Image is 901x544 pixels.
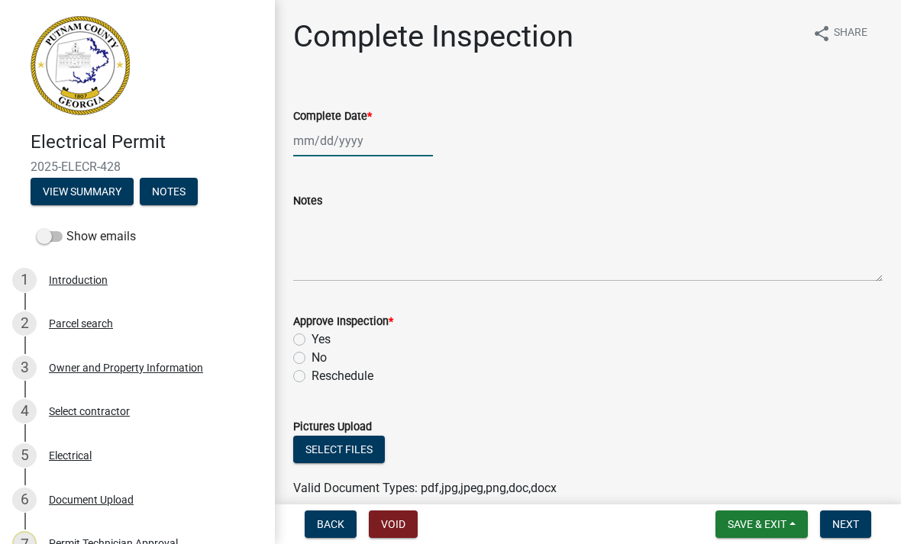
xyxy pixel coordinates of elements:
label: Show emails [37,227,136,246]
div: Owner and Property Information [49,362,203,373]
button: Save & Exit [715,510,808,538]
div: 5 [12,443,37,468]
h1: Complete Inspection [293,18,573,55]
button: Select files [293,436,385,463]
div: 4 [12,399,37,423]
label: Pictures Upload [293,422,372,433]
div: 6 [12,488,37,512]
span: Share [834,24,867,43]
span: Save & Exit [728,518,786,530]
button: Back [305,510,357,538]
label: No [312,349,327,367]
img: Putnam County, Georgia [31,16,130,115]
div: Select contractor [49,406,130,417]
label: Approve Inspection [293,317,393,327]
i: share [812,24,831,43]
div: 2 [12,311,37,336]
span: Back [317,518,344,530]
label: Yes [312,330,331,349]
wm-modal-confirm: Notes [140,186,198,198]
div: Document Upload [49,494,134,505]
button: Void [369,510,418,538]
div: 3 [12,356,37,380]
span: Valid Document Types: pdf,jpg,jpeg,png,doc,docx [293,481,557,495]
label: Reschedule [312,367,373,385]
wm-modal-confirm: Summary [31,186,134,198]
div: 1 [12,268,37,292]
span: 2025-ELECR-428 [31,159,244,174]
input: mm/dd/yyyy [293,125,433,156]
button: Notes [140,178,198,205]
div: Parcel search [49,318,113,329]
div: Electrical [49,450,92,461]
label: Notes [293,196,322,207]
div: Introduction [49,275,108,285]
button: View Summary [31,178,134,205]
h4: Electrical Permit [31,131,263,153]
label: Complete Date [293,111,372,122]
span: Next [832,518,859,530]
button: shareShare [800,18,880,48]
button: Next [820,510,871,538]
